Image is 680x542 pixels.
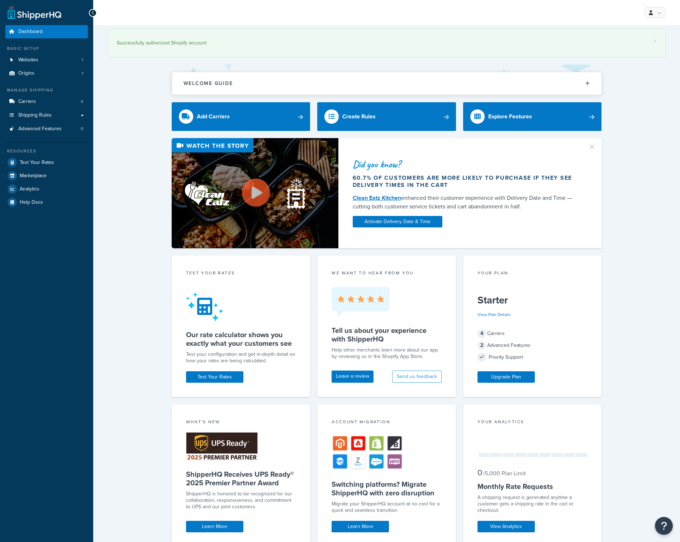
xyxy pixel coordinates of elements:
h5: ShipperHQ Receives UPS Ready® 2025 Premier Partner Award [186,470,296,487]
div: Did you know? [353,159,579,169]
a: Test Your Rates [186,371,243,383]
span: 4 [477,329,486,338]
a: Learn More [186,521,243,532]
a: Upgrade Plan [477,371,535,383]
button: Welcome Guide [172,72,601,95]
div: Explore Features [488,112,532,122]
a: Websites1 [5,53,88,67]
a: Carriers4 [5,95,88,108]
div: Carriers [477,329,588,339]
span: Advanced Features [18,126,62,132]
a: Explore Features [463,102,602,131]
span: Test Your Rates [20,160,54,166]
li: Advanced Features [5,122,88,136]
a: View Analytics [477,521,535,532]
div: enhanced their customer experience with Delivery Date and Time — cutting both customer service ti... [353,194,579,211]
span: Shipping Rules [18,112,52,118]
div: Migrate your ShipperHQ account at no cost for a quick and seamless transition. [332,501,442,514]
span: Help Docs [20,199,43,206]
a: Activate Delivery Date & Time [353,216,442,227]
span: 1 [82,70,83,76]
span: 0 [477,467,482,479]
a: × [653,38,656,44]
span: Carriers [18,99,36,105]
a: Shipping Rules [5,109,88,122]
span: 0 [81,126,83,132]
p: Help other merchants learn more about our app by reviewing us in the Shopify App Store. [332,347,442,360]
a: Create Rules [317,102,456,131]
div: 60.7% of customers are more likely to purchase if they see delivery times in the cart [353,174,579,189]
span: Origins [18,70,34,76]
a: View Plan Details [477,311,511,318]
div: Basic Setup [5,46,88,52]
h5: Our rate calculator shows you exactly what your customers see [186,330,296,348]
div: Your Plan [477,270,588,278]
button: Send us feedback [392,371,442,383]
a: Origins1 [5,67,88,80]
a: Analytics [5,183,88,195]
a: Help Docs [5,196,88,209]
div: Account Migration [332,419,442,427]
h2: Welcome Guide [184,81,233,86]
div: Test your rates [186,270,296,278]
a: Learn More [332,521,389,532]
a: Marketplace [5,169,88,182]
div: Manage Shipping [5,87,88,93]
div: Add Carriers [197,112,230,122]
div: Advanced Features [477,340,588,350]
p: we want to hear from you [332,270,442,276]
h5: Starter [477,294,588,306]
span: 2 [477,341,486,350]
img: Video thumbnail [172,138,338,248]
h5: Switching platforms? Migrate ShipperHQ with zero disruption [332,480,442,497]
span: 4 [81,99,83,105]
div: Priority Support [477,352,588,362]
a: Dashboard [5,25,88,38]
span: Marketplace [20,173,47,179]
h5: Tell us about your experience with ShipperHQ [332,326,442,343]
p: ShipperHQ is honored to be recognized for our collaboration, responsiveness, and commitment to UP... [186,491,296,510]
span: Dashboard [18,29,43,35]
a: Clean Eatz Kitchen [353,194,401,202]
small: / 5,000 Plan Limit [483,469,526,477]
a: Test Your Rates [5,156,88,169]
a: Add Carriers [172,102,310,131]
h5: Monthly Rate Requests [477,482,588,491]
div: Your Analytics [477,419,588,427]
div: Create Rules [342,112,376,122]
a: Leave a review [332,371,374,383]
span: 1 [82,57,83,63]
button: Open Resource Center [655,517,673,535]
li: Websites [5,53,88,67]
div: What's New [186,419,296,427]
div: Resources [5,148,88,154]
li: Carriers [5,95,88,108]
a: Advanced Features0 [5,122,88,136]
span: Websites [18,57,38,63]
div: Test your configuration and get in-depth detail on how your rates are being calculated. [186,351,296,364]
div: Successfully authorized Shopify account [117,38,656,48]
li: Origins [5,67,88,80]
div: A shipping request is generated anytime a customer gets a shipping rate in the cart or checkout. [477,494,588,514]
span: Analytics [20,186,39,192]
